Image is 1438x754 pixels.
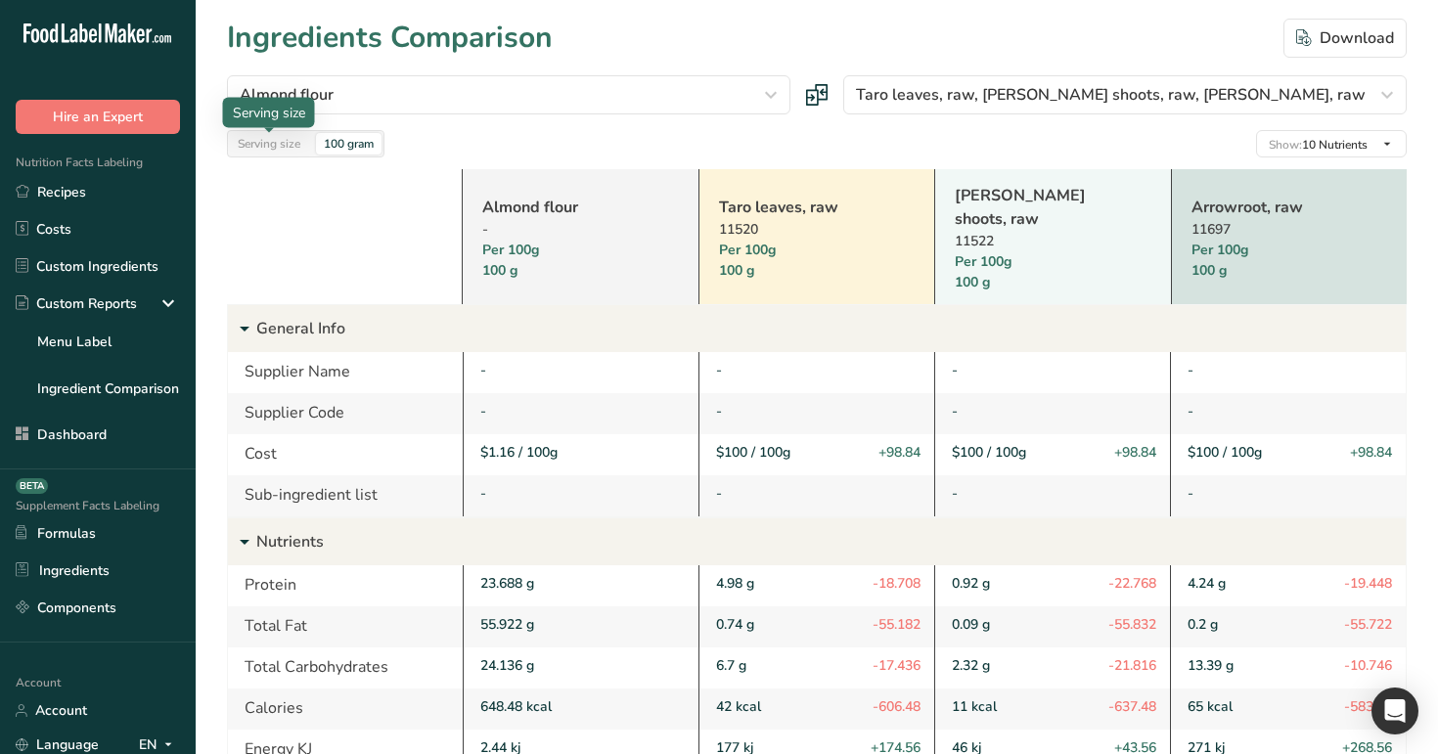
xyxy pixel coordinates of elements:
[228,475,463,516] div: Sub-ingredient list
[1350,442,1392,463] span: +98.84
[1191,219,1336,240] div: 11697
[856,83,1366,107] span: Taro leaves, raw, [PERSON_NAME] shoots, raw, [PERSON_NAME], raw
[952,484,958,503] span: -
[1344,696,1392,720] span: -583.48
[952,442,1156,463] div: $100 / 100g
[228,647,463,688] div: Total Carbohydrates
[228,352,463,393] div: Supplier Name
[934,606,1170,647] div: 0.09 g
[698,647,934,688] div: 6.7 g
[228,565,463,606] div: Protein
[1191,240,1336,281] div: Per 100g
[228,688,463,730] div: Calories
[873,573,921,597] span: -18.708
[1371,687,1418,734] div: Open Intercom Messenger
[1108,573,1156,597] span: -22.768
[228,606,463,647] div: Total Fat
[716,401,921,421] div: -
[1170,606,1406,647] div: 0.2 g
[1283,19,1407,58] button: Download
[228,434,463,475] div: Cost
[482,196,627,219] a: Almond flour
[1256,130,1407,157] button: Show:10 Nutrients
[1108,655,1156,679] span: -21.816
[1188,401,1392,421] div: -
[719,219,864,240] div: 11520
[934,565,1170,606] div: 0.92 g
[952,360,1156,380] div: -
[873,655,921,679] span: -17.436
[16,100,180,134] button: Hire an Expert
[1170,565,1406,606] div: 4.24 g
[719,260,864,281] div: 100 g
[16,293,137,314] div: Custom Reports
[240,83,334,107] span: Almond flour
[716,360,921,380] div: -
[1344,573,1392,597] span: -19.448
[1344,655,1392,679] span: -10.746
[480,484,486,503] span: -
[228,305,1406,352] div: General Info
[228,518,1406,565] div: Nutrients
[463,606,698,647] div: 55.922 g
[480,401,685,421] div: -
[1269,137,1368,153] span: 10 Nutrients
[719,240,864,281] div: Per 100g
[228,393,463,434] div: Supplier Code
[716,484,722,503] span: -
[227,16,553,60] h1: Ingredients Comparison
[1344,614,1392,638] span: -55.722
[1108,696,1156,720] span: -637.48
[1188,484,1193,503] span: -
[16,478,48,494] div: BETA
[1114,442,1156,463] span: +98.84
[719,196,864,219] a: Taro leaves, raw
[482,219,627,240] div: -
[952,401,1156,421] div: -
[233,103,305,123] div: Serving size
[843,75,1407,114] button: Taro leaves, raw, [PERSON_NAME] shoots, raw, [PERSON_NAME], raw
[934,688,1170,730] div: 11 kcal
[480,360,685,380] div: -
[955,184,1100,231] a: [PERSON_NAME] shoots, raw
[482,260,627,281] div: 100 g
[1296,26,1394,50] div: Download
[878,442,921,463] span: +98.84
[873,614,921,638] span: -55.182
[1269,137,1302,153] span: Show:
[256,305,1406,352] p: General Info
[316,133,382,155] div: 100 gram
[1188,360,1392,380] div: -
[1191,260,1336,281] div: 100 g
[230,133,308,155] div: Serving size
[1170,688,1406,730] div: 65 kcal
[480,442,685,463] div: $1.16 / 100g
[463,688,698,730] div: 648.48 kcal
[463,565,698,606] div: 23.688 g
[227,75,790,114] button: Almond flour
[256,518,1406,565] p: Nutrients
[698,565,934,606] div: 4.98 g
[934,647,1170,688] div: 2.32 g
[1191,196,1336,219] a: Arrowroot, raw
[482,240,627,281] div: Per 100g
[1170,647,1406,688] div: 13.39 g
[698,606,934,647] div: 0.74 g
[955,231,1100,251] div: 11522
[698,688,934,730] div: 42 kcal
[463,647,698,688] div: 24.136 g
[955,251,1100,292] div: Per 100g
[716,442,921,463] div: $100 / 100g
[1188,442,1392,463] div: $100 / 100g
[955,272,1100,292] div: 100 g
[1108,614,1156,638] span: -55.832
[873,696,921,720] span: -606.48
